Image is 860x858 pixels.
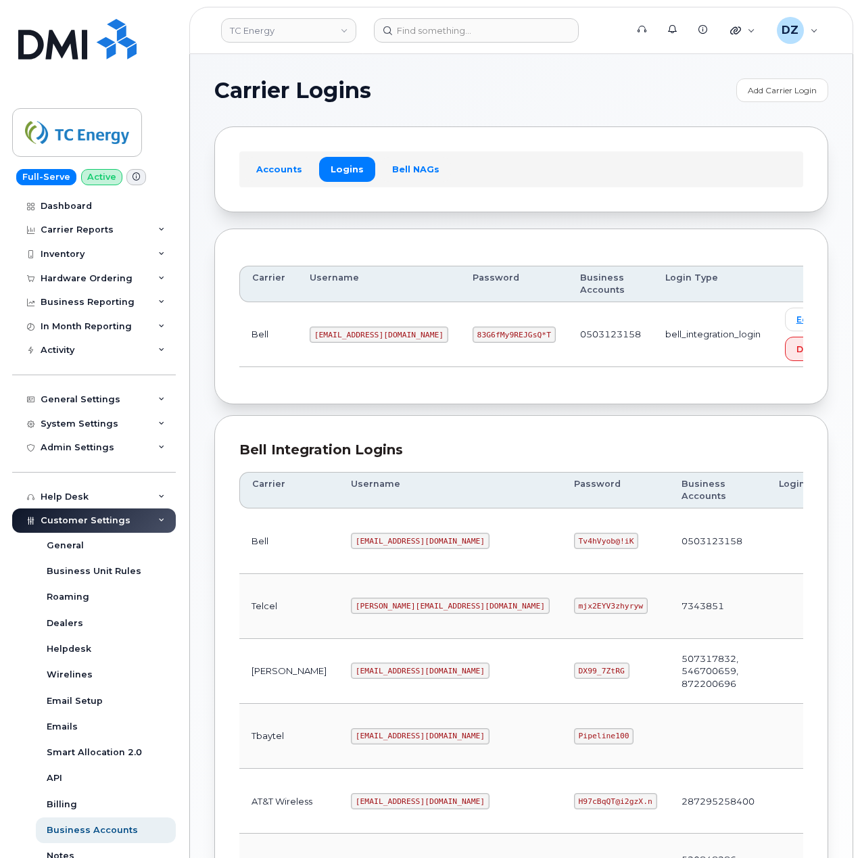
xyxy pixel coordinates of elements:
[669,769,767,834] td: 287295258400
[239,574,339,639] td: Telcel
[239,440,803,460] div: Bell Integration Logins
[562,472,669,509] th: Password
[653,266,773,303] th: Login Type
[239,302,297,367] td: Bell
[239,472,339,509] th: Carrier
[319,157,375,181] a: Logins
[669,574,767,639] td: 7343851
[239,769,339,834] td: AT&T Wireless
[339,472,562,509] th: Username
[245,157,314,181] a: Accounts
[239,704,339,769] td: Tbaytel
[351,598,550,614] code: [PERSON_NAME][EMAIL_ADDRESS][DOMAIN_NAME]
[574,793,657,809] code: H97cBqQT@i2gzX.n
[574,663,629,679] code: DX99_7ZtRG
[310,327,448,343] code: [EMAIL_ADDRESS][DOMAIN_NAME]
[785,308,826,331] a: Edit
[669,508,767,573] td: 0503123158
[297,266,460,303] th: Username
[351,793,489,809] code: [EMAIL_ADDRESS][DOMAIN_NAME]
[568,266,653,303] th: Business Accounts
[785,337,839,361] button: Delete
[574,598,648,614] code: mjx2EYV3zhyryw
[351,533,489,549] code: [EMAIL_ADDRESS][DOMAIN_NAME]
[473,327,556,343] code: 83G6fMy9REJGsQ*T
[351,728,489,744] code: [EMAIL_ADDRESS][DOMAIN_NAME]
[767,472,857,509] th: Login Type
[653,302,773,367] td: bell_integration_login
[574,728,634,744] code: Pipeline100
[239,266,297,303] th: Carrier
[239,639,339,704] td: [PERSON_NAME]
[669,639,767,704] td: 507317832, 546700659, 872200696
[239,508,339,573] td: Bell
[574,533,638,549] code: Tv4hVyob@!iK
[381,157,451,181] a: Bell NAGs
[796,343,828,356] span: Delete
[669,472,767,509] th: Business Accounts
[801,799,850,848] iframe: Messenger Launcher
[351,663,489,679] code: [EMAIL_ADDRESS][DOMAIN_NAME]
[214,80,371,101] span: Carrier Logins
[568,302,653,367] td: 0503123158
[460,266,568,303] th: Password
[736,78,828,102] a: Add Carrier Login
